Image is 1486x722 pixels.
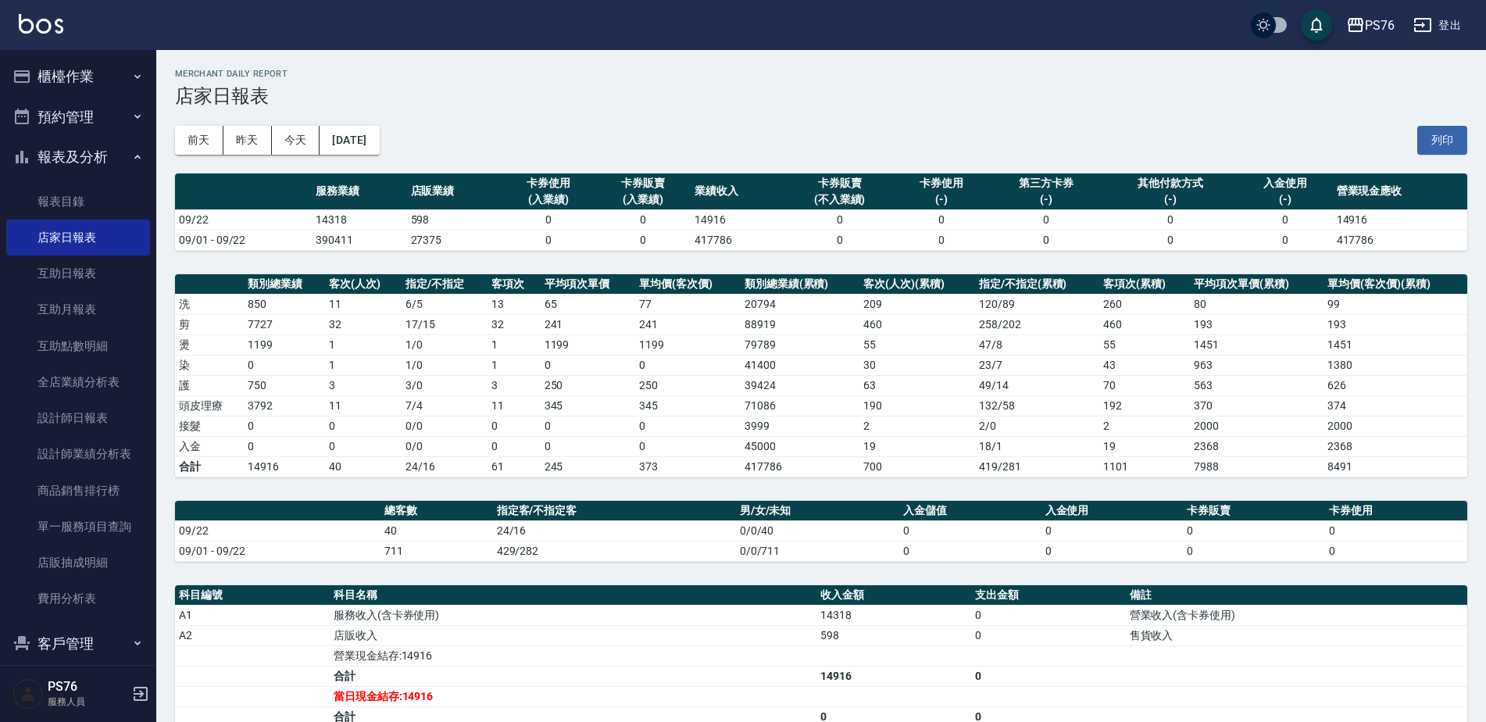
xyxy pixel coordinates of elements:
td: 營業現金結存:14916 [330,645,816,666]
td: 0 [899,520,1041,541]
td: 0 [1041,541,1184,561]
td: 0 [635,436,741,456]
th: 收入金額 [816,585,971,606]
a: 互助月報表 [6,291,150,327]
div: (入業績) [505,191,592,208]
td: 7988 [1190,456,1323,477]
td: 3999 [741,416,860,436]
td: 370 [1190,395,1323,416]
td: 61 [488,456,540,477]
th: 類別總業績(累積) [741,274,860,295]
img: Person [13,678,44,709]
td: 850 [244,294,325,314]
td: 0 [1238,230,1332,250]
td: 750 [244,375,325,395]
div: (-) [1241,191,1328,208]
td: 19 [859,436,974,456]
td: 65 [541,294,636,314]
a: 店販抽成明細 [6,545,150,581]
td: 剪 [175,314,244,334]
a: 店家日報表 [6,220,150,256]
div: (入業績) [600,191,687,208]
div: PS76 [1365,16,1395,35]
td: 419/281 [975,456,1099,477]
button: 預約管理 [6,97,150,138]
td: 7727 [244,314,325,334]
div: 卡券使用 [898,175,984,191]
th: 男/女/未知 [736,501,899,521]
td: 0 / 0 [402,436,488,456]
td: 0 [488,436,540,456]
button: 報表及分析 [6,137,150,177]
td: 0 [1183,520,1325,541]
td: 0 [244,355,325,375]
td: 132 / 58 [975,395,1099,416]
td: 80 [1190,294,1323,314]
td: 14916 [816,666,971,686]
button: 商品管理 [6,663,150,704]
td: 合計 [330,666,816,686]
td: 0 [635,355,741,375]
td: 0 [1325,541,1467,561]
td: 49 / 14 [975,375,1099,395]
td: 14318 [312,209,406,230]
td: 14916 [1333,209,1467,230]
td: A1 [175,605,330,625]
td: 417786 [691,230,785,250]
td: 23 / 7 [975,355,1099,375]
th: 支出金額 [971,585,1126,606]
td: 120 / 89 [975,294,1099,314]
td: 626 [1323,375,1467,395]
td: 711 [380,541,492,561]
div: 卡券使用 [505,175,592,191]
a: 單一服務項目查詢 [6,509,150,545]
th: 入金使用 [1041,501,1184,521]
a: 設計師日報表 [6,400,150,436]
td: 0 [785,209,894,230]
td: 0 [1103,209,1238,230]
td: 70 [1099,375,1190,395]
td: 19 [1099,436,1190,456]
th: 客項次 [488,274,540,295]
td: 32 [325,314,402,334]
td: 2 [859,416,974,436]
td: 店販收入 [330,625,816,645]
td: 1101 [1099,456,1190,477]
td: 0 [502,230,596,250]
table: a dense table [175,173,1467,251]
td: 09/01 - 09/22 [175,541,380,561]
td: 1 [325,355,402,375]
th: 入金儲值 [899,501,1041,521]
td: 598 [816,625,971,645]
td: 0 [894,230,988,250]
button: save [1301,9,1332,41]
td: 241 [635,314,741,334]
button: 昨天 [223,126,272,155]
td: 2000 [1190,416,1323,436]
td: 345 [635,395,741,416]
td: 209 [859,294,974,314]
td: 染 [175,355,244,375]
td: 1451 [1190,334,1323,355]
td: 1199 [541,334,636,355]
h3: 店家日報表 [175,85,1467,107]
td: 0 [244,436,325,456]
button: 前天 [175,126,223,155]
th: 卡券販賣 [1183,501,1325,521]
td: 1 / 0 [402,334,488,355]
td: 2368 [1190,436,1323,456]
td: 0 [1238,209,1332,230]
img: Logo [19,14,63,34]
td: 460 [1099,314,1190,334]
div: 其他付款方式 [1107,175,1234,191]
td: 0 [1183,541,1325,561]
td: 0 [894,209,988,230]
td: 40 [380,520,492,541]
td: 0 [488,416,540,436]
td: 11 [488,395,540,416]
td: 1199 [244,334,325,355]
td: 193 [1323,314,1467,334]
td: 0 [596,230,691,250]
td: 0 [971,605,1126,625]
p: 服務人員 [48,695,127,709]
